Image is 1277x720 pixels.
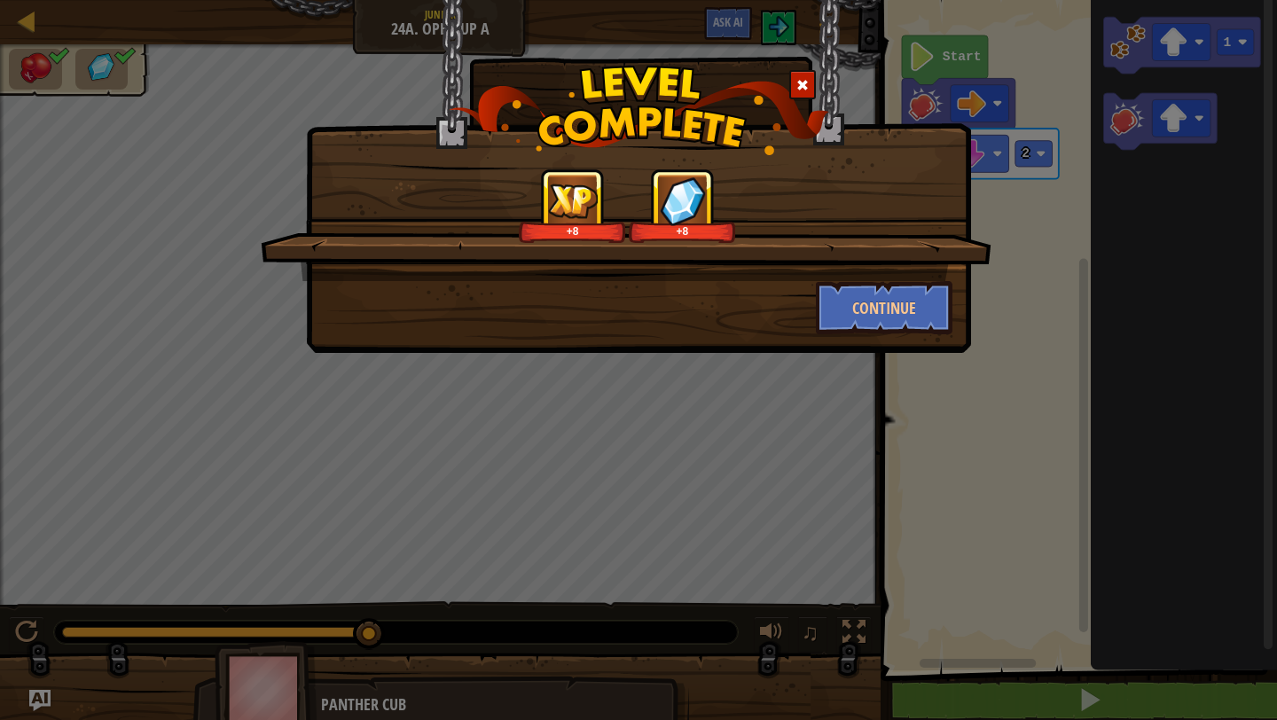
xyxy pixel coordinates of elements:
img: reward_icon_xp.png [548,184,598,218]
img: level_complete.png [449,66,829,155]
div: +8 [522,224,623,238]
div: +8 [632,224,733,238]
img: reward_icon_gems.png [660,176,706,225]
button: Continue [816,281,953,334]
